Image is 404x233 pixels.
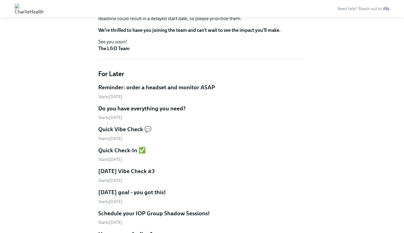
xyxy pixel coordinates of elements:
h5: Reminder: order a headset and monitor ASAP [98,83,215,91]
span: Wednesday, September 3rd 2025, 7:00 am [98,115,122,120]
span: Need help? Reach out to [337,6,389,11]
strong: The L&D Team [98,46,130,51]
h5: Quick Check-In ✅ [98,146,146,154]
span: Tuesday, September 2nd 2025, 7:00 am [98,94,122,99]
h5: [DATE] Vibe Check #3 [98,167,155,175]
p: See you soon! [98,39,306,52]
span: Friday, September 5th 2025, 2:00 pm [98,157,122,162]
h5: [DATE] goal - you got this! [98,188,166,196]
h5: Do you have everything you need? [98,105,186,113]
span: Friday, September 12th 2025, 4:00 am [98,199,122,204]
h4: For Later [98,69,306,79]
span: Wednesday, September 10th 2025, 2:00 pm [98,178,122,183]
a: [DATE] Vibe Check #3Starts[DATE] [98,167,306,183]
a: [DATE] goal - you got this!Starts[DATE] [98,188,306,205]
strong: We’re thrilled to have you joining the team and can’t wait to see the impact you’ll make. [98,27,281,33]
a: Reminder: order a headset and monitor ASAPStarts[DATE] [98,83,306,100]
a: Quick Vibe Check 💬Starts[DATE] [98,125,306,142]
span: Wednesday, September 3rd 2025, 2:00 pm [98,136,122,141]
img: CharlieHealth [15,4,44,13]
a: Do you have everything you need?Starts[DATE] [98,105,306,121]
h5: Quick Vibe Check 💬 [98,125,152,133]
h5: Schedule your IOP Group Shadow Sessions! [98,209,210,217]
a: Schedule your IOP Group Shadow Sessions!Starts[DATE] [98,209,306,226]
span: Friday, September 12th 2025, 7:00 am [98,220,122,225]
a: Quick Check-In ✅Starts[DATE] [98,146,306,163]
a: Ally [383,6,389,11]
